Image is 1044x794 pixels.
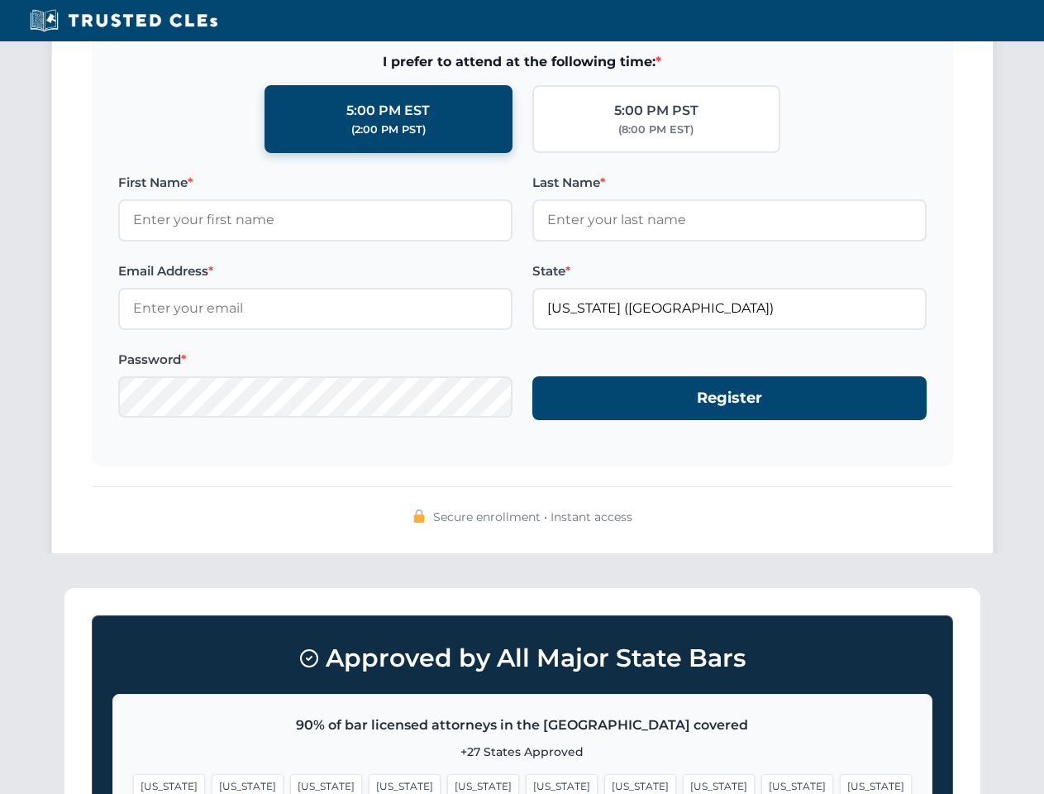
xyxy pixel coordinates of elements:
[351,122,426,138] div: (2:00 PM PST)
[118,173,512,193] label: First Name
[112,636,932,681] h3: Approved by All Major State Bars
[532,199,927,241] input: Enter your last name
[532,261,927,281] label: State
[25,8,222,33] img: Trusted CLEs
[133,715,912,736] p: 90% of bar licensed attorneys in the [GEOGRAPHIC_DATA] covered
[133,743,912,761] p: +27 States Approved
[118,288,512,329] input: Enter your email
[118,350,512,370] label: Password
[532,376,927,420] button: Register
[614,100,698,122] div: 5:00 PM PST
[118,261,512,281] label: Email Address
[532,173,927,193] label: Last Name
[412,509,426,523] img: 🔒
[433,508,632,526] span: Secure enrollment • Instant access
[618,122,694,138] div: (8:00 PM EST)
[118,199,512,241] input: Enter your first name
[346,100,430,122] div: 5:00 PM EST
[532,288,927,329] input: Florida (FL)
[118,51,927,73] span: I prefer to attend at the following time:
